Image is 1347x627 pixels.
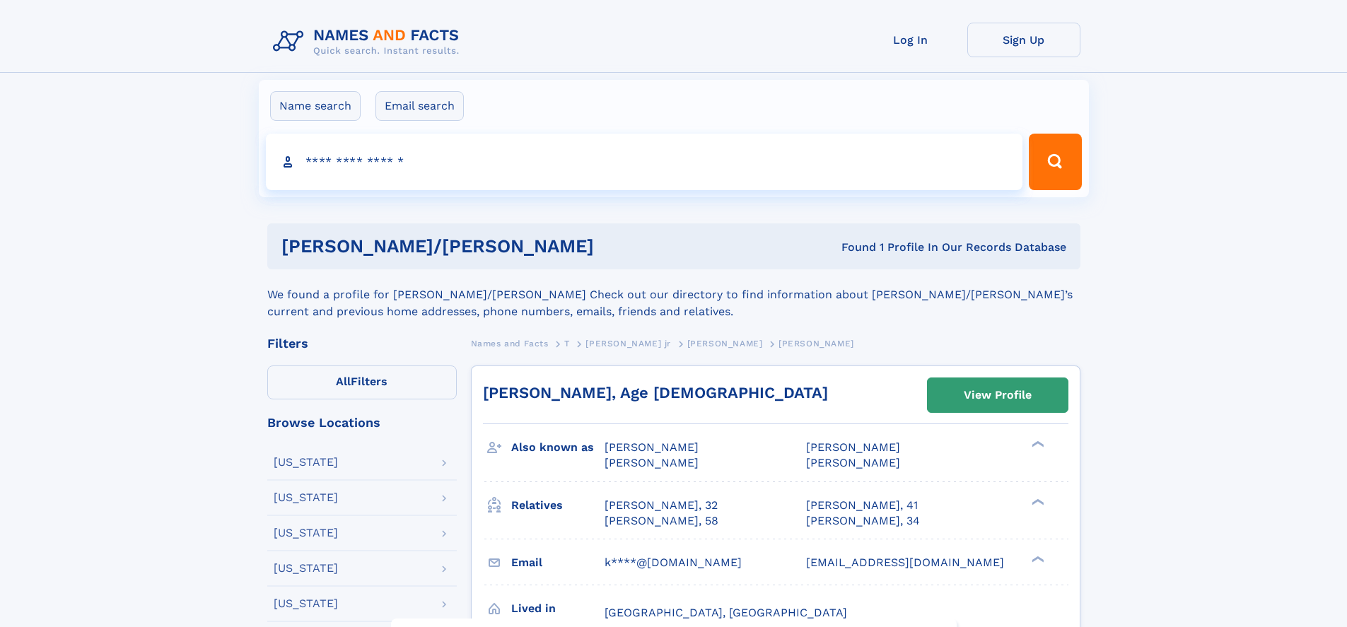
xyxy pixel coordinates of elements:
[336,375,351,388] span: All
[564,334,570,352] a: T
[605,440,699,454] span: [PERSON_NAME]
[806,456,900,469] span: [PERSON_NAME]
[511,551,605,575] h3: Email
[928,378,1068,412] a: View Profile
[1028,554,1045,563] div: ❯
[274,457,338,468] div: [US_STATE]
[687,334,763,352] a: [PERSON_NAME]
[267,337,457,350] div: Filters
[274,563,338,574] div: [US_STATE]
[967,23,1080,57] a: Sign Up
[718,240,1066,255] div: Found 1 Profile In Our Records Database
[270,91,361,121] label: Name search
[585,334,671,352] a: [PERSON_NAME] jr
[1028,440,1045,449] div: ❯
[605,513,718,529] a: [PERSON_NAME], 58
[605,456,699,469] span: [PERSON_NAME]
[806,513,920,529] a: [PERSON_NAME], 34
[605,606,847,619] span: [GEOGRAPHIC_DATA], [GEOGRAPHIC_DATA]
[1028,497,1045,506] div: ❯
[267,365,457,399] label: Filters
[1029,134,1081,190] button: Search Button
[564,339,570,348] span: T
[687,339,763,348] span: [PERSON_NAME]
[471,334,549,352] a: Names and Facts
[281,238,718,255] h1: [PERSON_NAME]/[PERSON_NAME]
[854,23,967,57] a: Log In
[511,493,605,517] h3: Relatives
[267,23,471,61] img: Logo Names and Facts
[779,339,854,348] span: [PERSON_NAME]
[274,598,338,609] div: [US_STATE]
[266,134,1023,190] input: search input
[605,498,718,513] a: [PERSON_NAME], 32
[806,498,918,513] a: [PERSON_NAME], 41
[964,379,1032,411] div: View Profile
[267,416,457,429] div: Browse Locations
[585,339,671,348] span: [PERSON_NAME] jr
[806,556,1004,569] span: [EMAIL_ADDRESS][DOMAIN_NAME]
[267,269,1080,320] div: We found a profile for [PERSON_NAME]/[PERSON_NAME] Check out our directory to find information ab...
[375,91,464,121] label: Email search
[511,597,605,621] h3: Lived in
[806,440,900,454] span: [PERSON_NAME]
[483,384,828,402] a: [PERSON_NAME], Age [DEMOGRAPHIC_DATA]
[511,435,605,459] h3: Also known as
[274,527,338,539] div: [US_STATE]
[274,492,338,503] div: [US_STATE]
